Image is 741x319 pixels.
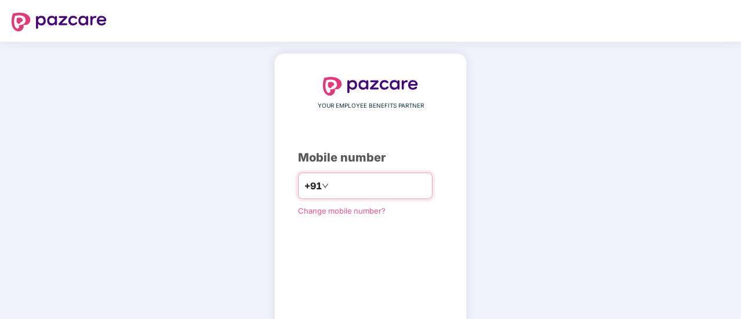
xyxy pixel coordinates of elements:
img: logo [323,77,418,96]
div: Mobile number [298,149,443,167]
span: YOUR EMPLOYEE BENEFITS PARTNER [318,101,424,111]
span: +91 [304,179,322,193]
a: Change mobile number? [298,206,386,215]
img: logo [12,13,107,31]
span: down [322,182,329,189]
